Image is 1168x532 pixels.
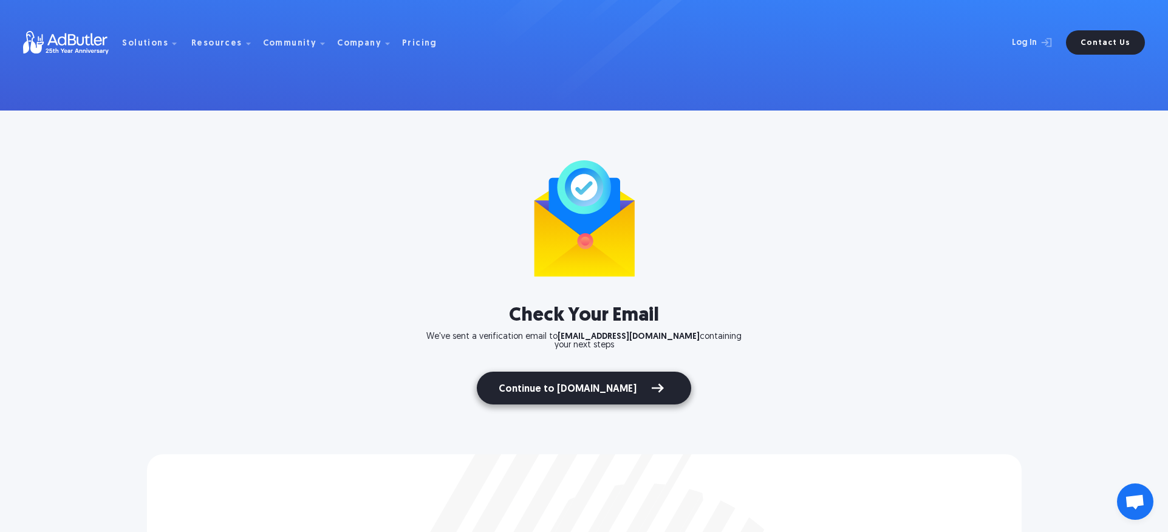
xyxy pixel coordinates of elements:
div: Pricing [402,39,437,48]
a: Log In [980,30,1059,55]
a: Pricing [402,37,447,48]
p: We've sent a verification email to containing your next steps [422,333,747,350]
div: Open chat [1117,483,1153,520]
div: Company [337,23,400,62]
h2: Check Your Email [422,305,747,327]
a: Continue to [DOMAIN_NAME] [477,372,691,404]
a: Contact Us [1066,30,1145,55]
div: Community [263,23,335,62]
div: Resources [191,23,261,62]
div: Solutions [122,23,186,62]
span: [EMAIL_ADDRESS][DOMAIN_NAME] [558,332,700,341]
div: Company [337,39,381,48]
div: Solutions [122,39,168,48]
div: Resources [191,39,242,48]
div: Community [263,39,317,48]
